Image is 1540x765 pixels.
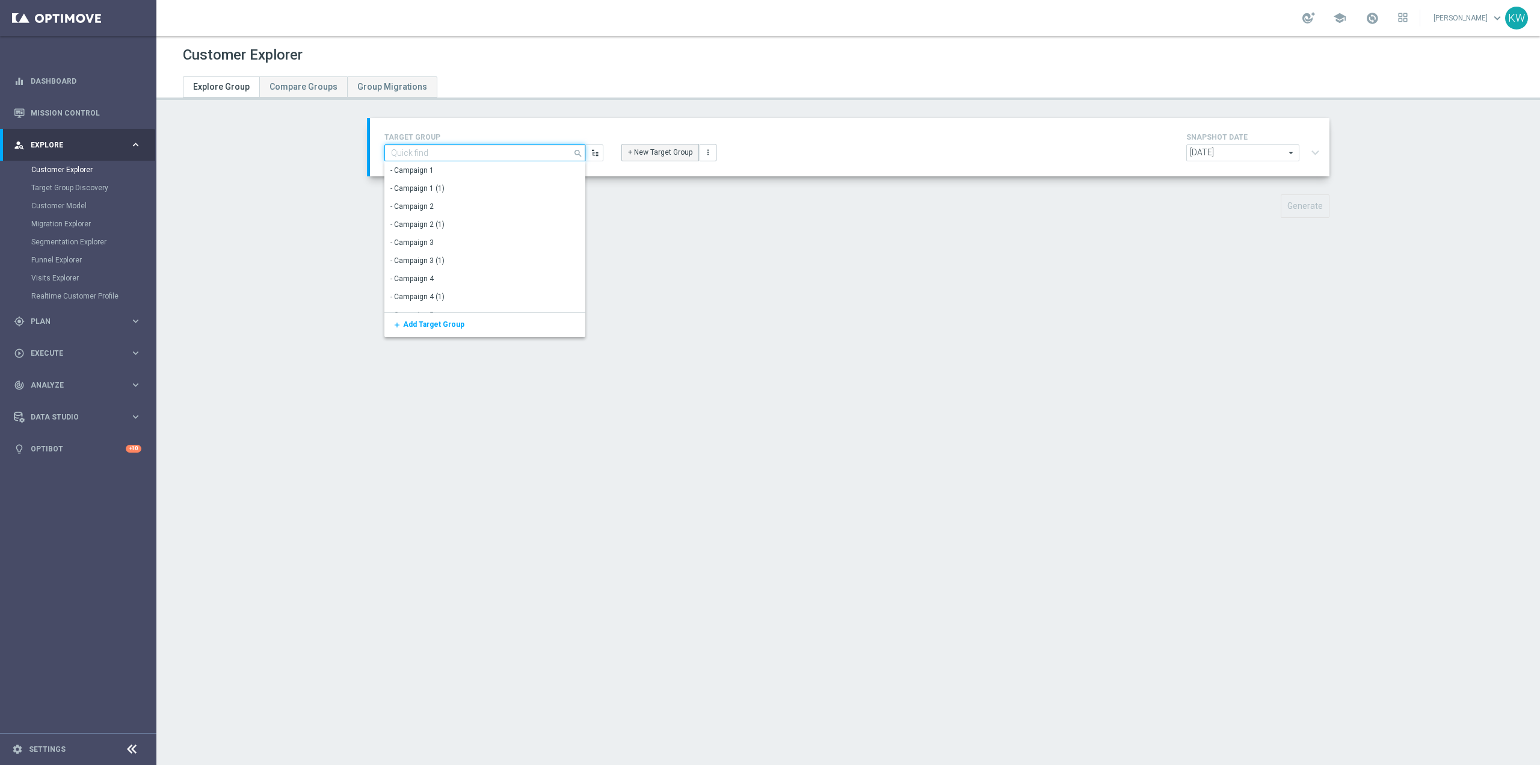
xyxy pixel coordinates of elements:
[130,315,141,327] i: keyboard_arrow_right
[31,197,155,215] div: Customer Model
[384,133,603,141] h4: TARGET GROUP
[390,321,401,329] i: add
[621,144,699,161] button: + New Target Group
[14,97,141,129] div: Mission Control
[14,140,25,150] i: person_search
[31,287,155,305] div: Realtime Customer Profile
[357,82,427,91] span: Group Migrations
[384,313,402,337] button: add Add Target Group
[29,746,66,753] a: Settings
[31,237,125,247] a: Segmentation Explorer
[31,382,130,389] span: Analyze
[384,180,575,198] div: Press SPACE to select this row.
[13,444,142,454] button: lightbulb Optibot +10
[390,237,434,248] div: - Campaign 3
[390,291,445,302] div: - Campaign 4 (1)
[31,65,141,97] a: Dashboard
[1186,133,1325,141] h4: SNAPSHOT DATE
[269,82,337,91] span: Compare Groups
[13,140,142,150] button: person_search Explore keyboard_arrow_right
[384,216,575,234] div: Press SPACE to select this row.
[390,219,445,230] div: - Campaign 2 (1)
[183,76,437,98] ul: Tabs
[31,179,155,197] div: Target Group Discovery
[14,444,25,454] i: lightbulb
[14,76,25,87] i: equalizer
[13,348,142,358] button: play_circle_outline Execute keyboard_arrow_right
[13,412,142,422] button: Data Studio keyboard_arrow_right
[384,162,575,180] div: Press SPACE to select this row.
[31,413,130,421] span: Data Studio
[130,379,141,391] i: keyboard_arrow_right
[1432,9,1505,27] a: [PERSON_NAME]keyboard_arrow_down
[390,309,434,320] div: - Campaign 5
[390,273,434,284] div: - Campaign 4
[183,46,303,64] h1: Customer Explorer
[31,291,125,301] a: Realtime Customer Profile
[13,108,142,118] button: Mission Control
[1491,11,1504,25] span: keyboard_arrow_down
[31,251,155,269] div: Funnel Explorer
[384,288,575,306] div: Press SPACE to select this row.
[384,144,585,161] input: Quick find
[14,316,25,327] i: gps_fixed
[1333,11,1346,25] span: school
[14,412,130,423] div: Data Studio
[403,320,464,329] span: Add Target Group
[193,82,250,91] span: Explore Group
[384,234,575,252] div: Press SPACE to select this row.
[31,183,125,193] a: Target Group Discovery
[31,255,125,265] a: Funnel Explorer
[14,316,130,327] div: Plan
[31,269,155,287] div: Visits Explorer
[130,139,141,150] i: keyboard_arrow_right
[573,146,584,159] i: search
[31,273,125,283] a: Visits Explorer
[14,140,130,150] div: Explore
[384,198,575,216] div: Press SPACE to select this row.
[31,141,130,149] span: Explore
[31,201,125,211] a: Customer Model
[14,348,25,359] i: play_circle_outline
[31,318,130,325] span: Plan
[14,380,25,391] i: track_changes
[384,252,575,270] div: Press SPACE to select this row.
[31,233,155,251] div: Segmentation Explorer
[13,380,142,390] button: track_changes Analyze keyboard_arrow_right
[126,445,141,453] div: +10
[1505,7,1528,29] div: KW
[13,317,142,326] button: gps_fixed Plan keyboard_arrow_right
[390,255,445,266] div: - Campaign 3 (1)
[31,350,130,357] span: Execute
[13,76,142,86] button: equalizer Dashboard
[704,148,712,156] i: more_vert
[130,347,141,359] i: keyboard_arrow_right
[390,183,445,194] div: - Campaign 1 (1)
[12,744,23,755] i: settings
[31,165,125,175] a: Customer Explorer
[14,433,141,465] div: Optibot
[384,270,575,288] div: Press SPACE to select this row.
[384,130,1315,164] div: TARGET GROUP search + New Target Group more_vert SNAPSHOT DATE arrow_drop_down expand_more
[31,215,155,233] div: Migration Explorer
[384,313,585,337] div: Press SPACE to select this row.
[31,97,141,129] a: Mission Control
[384,306,575,324] div: Press SPACE to select this row.
[130,411,141,423] i: keyboard_arrow_right
[31,219,125,229] a: Migration Explorer
[390,201,434,212] div: - Campaign 2
[31,433,126,465] a: Optibot
[14,380,130,391] div: Analyze
[14,65,141,97] div: Dashboard
[14,348,130,359] div: Execute
[700,144,716,161] button: more_vert
[1281,194,1329,218] button: Generate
